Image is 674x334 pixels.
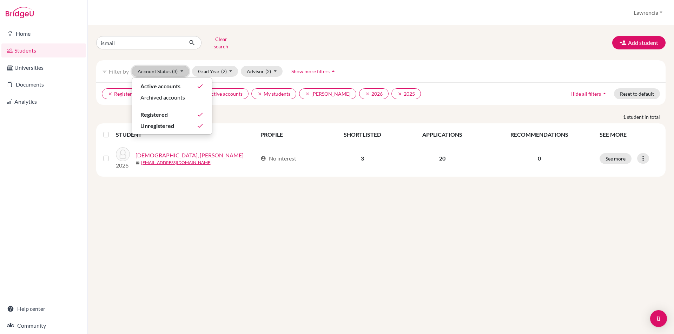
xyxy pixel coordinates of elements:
[140,82,180,90] span: Active accounts
[132,81,212,92] button: Active accountsdone
[197,83,204,90] i: done
[330,68,337,75] i: arrow_drop_up
[285,66,343,77] button: Show more filtersarrow_drop_up
[1,319,86,333] a: Community
[132,77,212,135] div: Account Status(3)
[1,77,86,91] a: Documents
[197,111,204,118] i: done
[299,88,356,99] button: clear[PERSON_NAME]
[6,7,34,18] img: Bridge-U
[600,153,632,164] button: See more
[108,91,113,96] i: clear
[265,68,271,74] span: (2)
[397,91,402,96] i: clear
[570,91,601,97] span: Hide all filters
[1,27,86,41] a: Home
[241,66,283,77] button: Advisor(2)
[359,88,389,99] button: clear2026
[132,92,212,103] button: Archived accounts
[141,159,212,166] a: [EMAIL_ADDRESS][DOMAIN_NAME]
[630,6,666,19] button: Lawrencia
[650,310,667,327] div: Open Intercom Messenger
[401,143,483,174] td: 20
[256,126,324,143] th: PROFILE
[612,36,666,49] button: Add student
[136,161,140,165] span: mail
[291,68,330,74] span: Show more filters
[102,68,107,74] i: filter_list
[221,68,227,74] span: (2)
[116,161,130,170] p: 2026
[201,34,240,52] button: Clear search
[132,109,212,120] button: Registereddone
[401,126,483,143] th: APPLICATIONS
[1,43,86,57] a: Students
[260,156,266,161] span: account_circle
[172,68,178,74] span: (3)
[1,302,86,316] a: Help center
[102,88,143,99] button: clearRegistered
[196,88,249,99] button: clearActive accounts
[305,91,310,96] i: clear
[324,143,401,174] td: 3
[109,68,129,75] span: Filter by
[623,113,627,121] strong: 1
[260,154,296,163] div: No interest
[257,91,262,96] i: clear
[614,88,660,99] button: Reset to default
[132,66,189,77] button: Account Status(3)
[483,126,595,143] th: RECOMMENDATIONS
[324,126,401,143] th: SHORTLISTED
[116,126,256,143] th: STUDENT
[140,93,185,102] span: Archived accounts
[116,147,130,161] img: IMAM, ISMAIL
[136,151,244,159] a: [DEMOGRAPHIC_DATA], [PERSON_NAME]
[627,113,666,121] span: student in total
[96,36,183,49] input: Find student by name...
[601,90,608,97] i: arrow_drop_up
[1,95,86,109] a: Analytics
[365,91,370,96] i: clear
[140,122,174,130] span: Unregistered
[192,66,238,77] button: Grad Year(2)
[197,122,204,129] i: done
[132,120,212,131] button: Unregistereddone
[595,126,663,143] th: SEE MORE
[564,88,614,99] button: Hide all filtersarrow_drop_up
[1,61,86,75] a: Universities
[140,110,168,119] span: Registered
[488,154,591,163] p: 0
[391,88,421,99] button: clear2025
[251,88,296,99] button: clearMy students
